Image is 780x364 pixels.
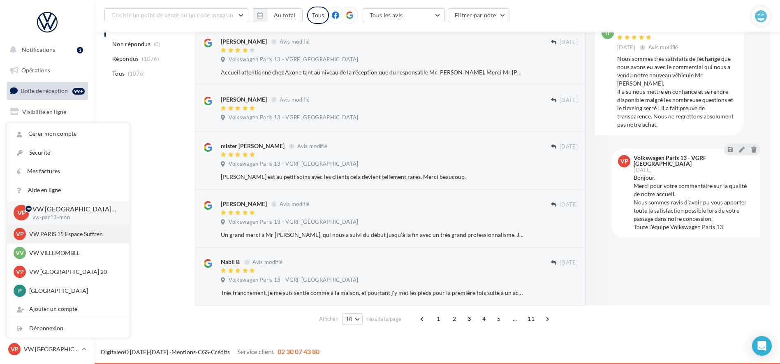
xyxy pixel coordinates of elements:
[104,8,248,22] button: Choisir un point de vente ou un code magasin
[111,12,233,19] span: Choisir un point de vente ou un code magasin
[319,315,338,323] span: Afficher
[221,258,240,266] div: Nabil B
[142,56,159,62] span: (1076)
[101,348,319,355] span: © [DATE]-[DATE] - - -
[221,68,524,77] div: Accueil attentionné chez Axone tant au niveau de la réception que du responsable Mr [PERSON_NAME]...
[5,62,90,79] a: Opérations
[297,143,327,149] span: Avis modifié
[5,205,90,230] a: PLV et print personnalisable
[16,249,24,257] span: VV
[221,289,524,297] div: Très franchement, je me suis sentie comme à la maison, et pourtant j'y met les pieds pour la prem...
[278,348,319,355] span: 02 30 07 43 80
[17,208,26,218] span: VP
[252,259,282,265] span: Avis modifié
[229,160,358,168] span: Volkswagen Paris 13 - VGRF [GEOGRAPHIC_DATA]
[221,231,524,239] div: Un grand merci à Mr [PERSON_NAME], qui nous a suivi du début jusqu’à la fin avec un très grand pr...
[72,88,85,95] div: 99+
[128,70,145,77] span: (1076)
[16,268,24,276] span: VP
[448,312,461,325] span: 2
[5,144,90,161] a: Contacts
[634,174,754,231] div: Bonjour, Merci pour votre commentaire sur la qualité de notre accueil. Nous sommes ravis d'avoir ...
[367,315,401,323] span: résultats/page
[342,313,363,325] button: 10
[7,144,130,162] a: Sécurité
[634,167,652,173] span: [DATE]
[112,55,139,63] span: Répondus
[29,249,120,257] p: VW VILLEMOMBLE
[221,173,524,181] div: [PERSON_NAME] est au petit soins avec les clients cela devient tellement rares. Merci beaucoup.
[221,142,285,150] div: mister [PERSON_NAME]
[363,8,445,22] button: Tous les avis
[346,316,353,322] span: 10
[16,230,24,238] span: VP
[77,47,83,53] div: 1
[560,259,578,267] span: [DATE]
[7,319,130,338] div: Déconnexion
[648,44,678,51] span: Avis modifié
[432,312,445,325] span: 1
[229,114,358,121] span: Volkswagen Paris 13 - VGRF [GEOGRAPHIC_DATA]
[32,214,116,221] p: vw-par13-mon
[221,37,267,46] div: [PERSON_NAME]
[29,230,120,238] p: VW PARIS 15 Espace Suffren
[448,8,510,22] button: Filtrer par note
[267,8,303,22] button: Au total
[617,27,680,32] div: [PERSON_NAME]
[229,218,358,226] span: Volkswagen Paris 13 - VGRF [GEOGRAPHIC_DATA]
[7,181,130,199] a: Aide en ligne
[211,348,230,355] a: Crédits
[463,312,476,325] span: 3
[634,155,752,167] div: Volkswagen Paris 13 - VGRF [GEOGRAPHIC_DATA]
[229,276,358,284] span: Volkswagen Paris 13 - VGRF [GEOGRAPHIC_DATA]
[7,125,130,143] a: Gérer mon compte
[112,40,150,48] span: Non répondus
[221,200,267,208] div: [PERSON_NAME]
[605,29,610,37] span: IT
[29,287,120,295] p: [GEOGRAPHIC_DATA]
[29,268,120,276] p: VW [GEOGRAPHIC_DATA] 20
[112,70,125,78] span: Tous
[221,95,267,104] div: [PERSON_NAME]
[280,38,310,45] span: Avis modifié
[7,300,130,318] div: Ajouter un compte
[560,201,578,209] span: [DATE]
[24,345,79,353] p: VW [GEOGRAPHIC_DATA] 13
[5,82,90,100] a: Boîte de réception99+
[198,348,209,355] a: CGS
[5,103,90,121] a: Visibilité en ligne
[752,336,772,356] div: Open Intercom Messenger
[617,44,635,51] span: [DATE]
[18,287,22,295] span: P
[524,312,538,325] span: 11
[7,341,88,357] a: VP VW [GEOGRAPHIC_DATA] 13
[11,345,19,353] span: VP
[560,143,578,151] span: [DATE]
[101,348,124,355] a: Digitaleo
[32,204,116,214] p: VW [GEOGRAPHIC_DATA] 13
[253,8,303,22] button: Au total
[237,348,274,355] span: Service client
[307,7,329,24] div: Tous
[7,162,130,181] a: Mes factures
[560,39,578,46] span: [DATE]
[617,55,737,129] div: Nous sommes très satisfaits de l’échange que nous avons eu avec le commercial qui nous a vendu no...
[5,165,90,182] a: Médiathèque
[229,56,358,63] span: Volkswagen Paris 13 - VGRF [GEOGRAPHIC_DATA]
[154,41,161,47] span: (0)
[22,108,66,115] span: Visibilité en ligne
[5,124,90,141] a: Campagnes
[21,67,50,74] span: Opérations
[22,46,55,53] span: Notifications
[5,185,90,202] a: Calendrier
[477,312,491,325] span: 4
[280,96,310,103] span: Avis modifié
[171,348,196,355] a: Mentions
[560,97,578,104] span: [DATE]
[21,87,68,94] span: Boîte de réception
[5,233,90,257] a: Campagnes DataOnDemand
[370,12,403,19] span: Tous les avis
[620,157,628,165] span: VP
[508,312,521,325] span: ...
